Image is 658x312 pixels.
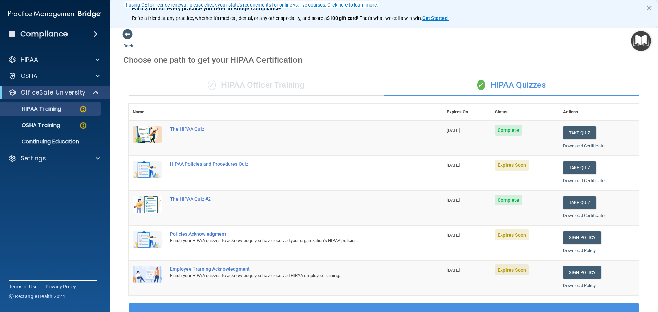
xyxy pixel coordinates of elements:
[563,231,601,244] a: Sign Policy
[563,248,596,253] a: Download Policy
[132,15,327,21] span: Refer a friend at any practice, whether it's medical, dental, or any other speciality, and score a
[123,50,644,70] div: Choose one path to get your HIPAA Certification
[4,138,98,145] p: Continuing Education
[21,55,38,64] p: HIPAA
[422,15,449,21] a: Get Started
[563,213,605,218] a: Download Certificate
[129,75,384,96] div: HIPAA Officer Training
[8,7,101,21] img: PMB logo
[124,2,378,7] div: If using CE for license renewal, please check your state's requirements for online vs. live cours...
[132,5,636,12] p: Earn $100 for every practice you refer to Bridge Compliance!
[170,272,408,280] div: Finish your HIPAA quizzes to acknowledge you have received HIPAA employee training.
[170,196,408,202] div: The HIPAA Quiz #2
[129,104,166,121] th: Name
[495,160,529,171] span: Expires Soon
[8,154,100,162] a: Settings
[559,104,639,121] th: Actions
[646,2,653,13] button: Close
[539,263,650,291] iframe: Drift Widget Chat Controller
[357,15,422,21] span: ! That's what we call a win-win.
[4,122,60,129] p: OSHA Training
[21,88,85,97] p: OfficeSafe University
[123,1,379,8] button: If using CE for license renewal, please check your state's requirements for online vs. live cours...
[495,195,522,205] span: Complete
[208,80,216,90] span: ✓
[8,55,100,64] a: HIPAA
[170,231,408,237] div: Policies Acknowledgment
[20,29,68,39] h4: Compliance
[563,178,605,183] a: Download Certificate
[563,161,596,174] button: Take Quiz
[447,163,460,168] span: [DATE]
[495,229,529,240] span: Expires Soon
[170,237,408,245] div: Finish your HIPAA quizzes to acknowledge you have received your organization’s HIPAA policies.
[491,104,559,121] th: Status
[170,161,408,167] div: HIPAA Policies and Procedures Quiz
[9,293,65,300] span: Ⓒ Rectangle Health 2024
[563,126,596,139] button: Take Quiz
[563,196,596,209] button: Take Quiz
[170,126,408,132] div: The HIPAA Quiz
[442,104,490,121] th: Expires On
[495,264,529,275] span: Expires Soon
[79,121,87,130] img: warning-circle.0cc9ac19.png
[422,15,448,21] strong: Get Started
[46,283,76,290] a: Privacy Policy
[123,35,133,48] a: Back
[21,154,46,162] p: Settings
[8,88,99,97] a: OfficeSafe University
[21,72,38,80] p: OSHA
[447,267,460,273] span: [DATE]
[8,72,100,80] a: OSHA
[447,128,460,133] span: [DATE]
[9,283,37,290] a: Terms of Use
[447,233,460,238] span: [DATE]
[447,198,460,203] span: [DATE]
[170,266,408,272] div: Employee Training Acknowledgment
[327,15,357,21] strong: $100 gift card
[79,105,87,113] img: warning-circle.0cc9ac19.png
[477,80,485,90] span: ✓
[384,75,639,96] div: HIPAA Quizzes
[563,143,605,148] a: Download Certificate
[631,31,651,51] button: Open Resource Center
[4,105,61,112] p: HIPAA Training
[495,125,522,136] span: Complete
